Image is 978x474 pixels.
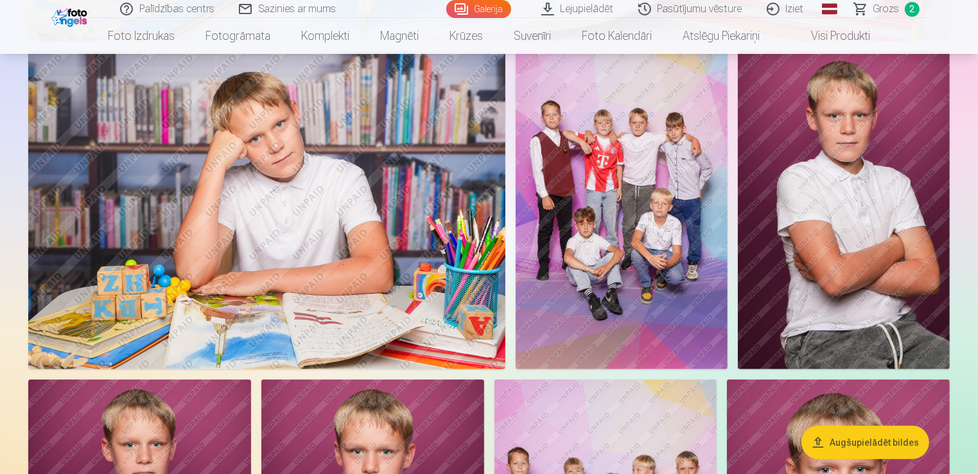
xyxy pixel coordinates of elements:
[498,18,566,54] a: Suvenīri
[365,18,434,54] a: Magnēti
[566,18,667,54] a: Foto kalendāri
[873,1,900,17] span: Grozs
[190,18,286,54] a: Fotogrāmata
[905,2,920,17] span: 2
[51,5,91,27] img: /fa1
[667,18,775,54] a: Atslēgu piekariņi
[286,18,365,54] a: Komplekti
[92,18,190,54] a: Foto izdrukas
[775,18,886,54] a: Visi produkti
[801,425,929,459] button: Augšupielādēt bildes
[434,18,498,54] a: Krūzes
